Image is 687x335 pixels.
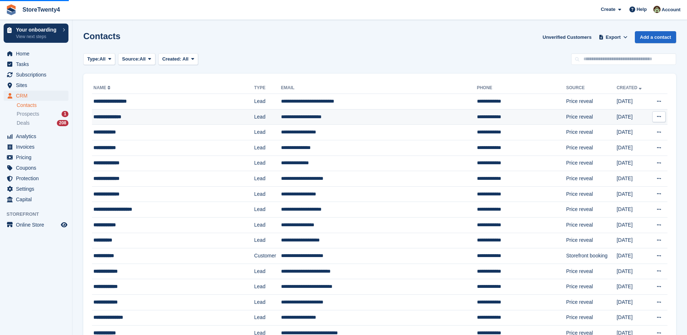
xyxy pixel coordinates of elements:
td: Price reveal [566,171,617,187]
a: Preview store [60,220,68,229]
img: Lee Hanlon [653,6,661,13]
td: Price reveal [566,294,617,310]
td: Lead [254,186,281,202]
td: Lead [254,171,281,187]
td: Lead [254,140,281,156]
span: All [100,55,106,63]
p: Your onboarding [16,27,59,32]
a: Created [617,85,643,90]
th: Type [254,82,281,94]
button: Source: All [118,53,155,65]
td: Price reveal [566,186,617,202]
a: menu [4,142,68,152]
span: All [183,56,189,62]
td: Lead [254,217,281,233]
p: View next steps [16,33,59,40]
td: Lead [254,310,281,326]
td: Price reveal [566,217,617,233]
td: [DATE] [617,94,649,109]
td: [DATE] [617,140,649,156]
a: Name [93,85,112,90]
th: Email [281,82,477,94]
td: Lead [254,279,281,295]
span: Coupons [16,163,59,173]
img: stora-icon-8386f47178a22dfd0bd8f6a31ec36ba5ce8667c1dd55bd0f319d3a0aa187defe.svg [6,4,17,15]
span: Help [637,6,647,13]
h1: Contacts [83,31,121,41]
td: Lead [254,202,281,218]
td: Price reveal [566,264,617,279]
span: Storefront [7,211,72,218]
td: Lead [254,264,281,279]
td: Price reveal [566,156,617,171]
td: [DATE] [617,233,649,248]
span: Source: [122,55,139,63]
td: Lead [254,125,281,140]
div: 1 [62,111,68,117]
span: CRM [16,91,59,101]
span: Settings [16,184,59,194]
span: Deals [17,120,30,127]
td: [DATE] [617,156,649,171]
td: Lead [254,294,281,310]
div: 208 [57,120,68,126]
td: [DATE] [617,217,649,233]
td: Lead [254,156,281,171]
span: Home [16,49,59,59]
td: [DATE] [617,279,649,295]
span: Analytics [16,131,59,141]
span: Sites [16,80,59,90]
a: menu [4,184,68,194]
span: Subscriptions [16,70,59,80]
td: [DATE] [617,294,649,310]
a: menu [4,80,68,90]
span: Create [601,6,615,13]
a: Add a contact [635,31,676,43]
a: Unverified Customers [540,31,594,43]
a: menu [4,173,68,183]
span: Capital [16,194,59,204]
td: Price reveal [566,125,617,140]
span: Type: [87,55,100,63]
td: Price reveal [566,310,617,326]
td: [DATE] [617,264,649,279]
a: menu [4,131,68,141]
span: Protection [16,173,59,183]
th: Phone [477,82,566,94]
span: Tasks [16,59,59,69]
a: Contacts [17,102,68,109]
a: menu [4,163,68,173]
td: Price reveal [566,202,617,218]
a: StoreTwenty4 [20,4,63,16]
a: menu [4,49,68,59]
td: Price reveal [566,109,617,125]
td: Lead [254,94,281,109]
a: Prospects 1 [17,110,68,118]
a: Deals 208 [17,119,68,127]
td: [DATE] [617,202,649,218]
td: Storefront booking [566,248,617,264]
td: [DATE] [617,125,649,140]
a: menu [4,70,68,80]
span: Prospects [17,111,39,117]
a: menu [4,91,68,101]
td: Price reveal [566,94,617,109]
td: Price reveal [566,233,617,248]
span: Invoices [16,142,59,152]
td: [DATE] [617,109,649,125]
td: Price reveal [566,140,617,156]
span: Online Store [16,220,59,230]
td: [DATE] [617,310,649,326]
span: Account [662,6,680,13]
a: menu [4,59,68,69]
td: [DATE] [617,186,649,202]
a: menu [4,152,68,162]
button: Created: All [158,53,198,65]
th: Source [566,82,617,94]
a: Your onboarding View next steps [4,24,68,43]
a: menu [4,220,68,230]
td: Lead [254,109,281,125]
span: Export [606,34,621,41]
a: menu [4,194,68,204]
td: [DATE] [617,171,649,187]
